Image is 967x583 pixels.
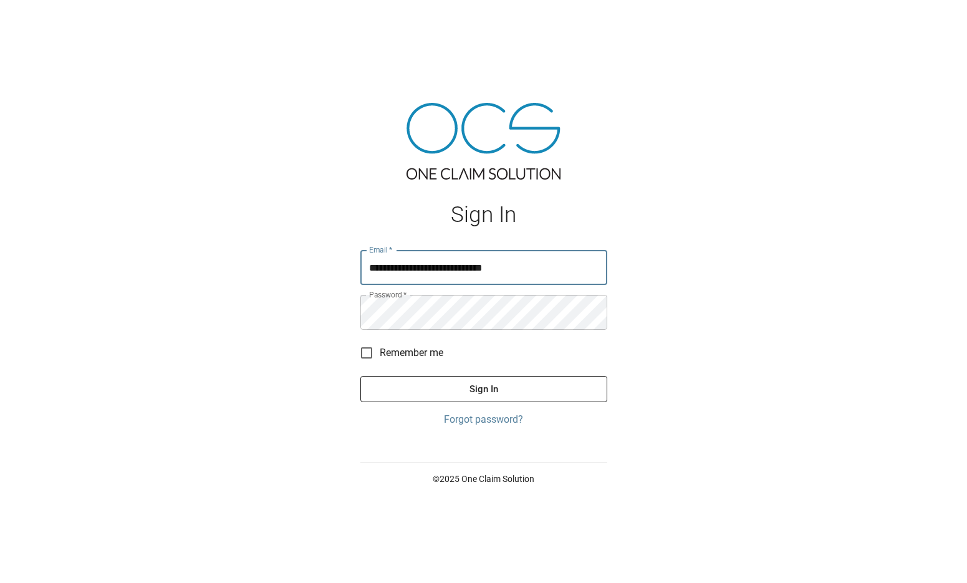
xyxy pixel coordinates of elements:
[360,412,607,427] a: Forgot password?
[360,202,607,228] h1: Sign In
[360,473,607,485] p: © 2025 One Claim Solution
[380,345,443,360] span: Remember me
[407,103,560,180] img: ocs-logo-tra.png
[360,376,607,402] button: Sign In
[15,7,65,32] img: ocs-logo-white-transparent.png
[369,289,407,300] label: Password
[369,244,393,255] label: Email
